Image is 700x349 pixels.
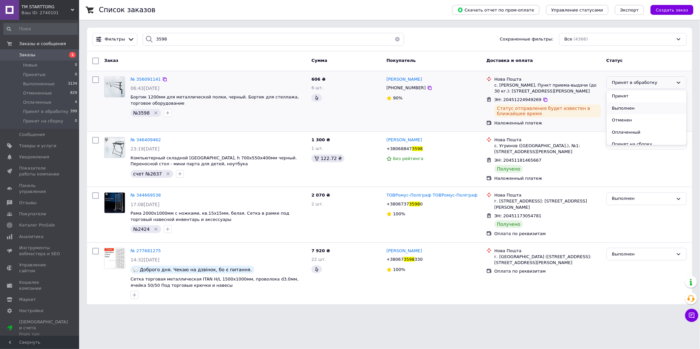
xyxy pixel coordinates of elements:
[131,155,297,167] a: Компьютерный складной [GEOGRAPHIC_DATA], h 700х550х400мм черный. Переносной стол - мини парта для...
[19,245,61,257] span: Инструменты вебмастера и SEO
[19,319,68,337] span: [DEMOGRAPHIC_DATA] и счета
[311,58,327,63] span: Сумма
[19,280,61,291] span: Кошелек компании
[131,94,299,106] a: Бортик 1200мм для металлической полки, черный. Бортик для стеллажа, торговое оборудование
[23,109,69,115] span: Принят в обработку
[546,5,608,15] button: Управление статусами
[104,248,125,269] img: Фото товару
[133,227,150,232] span: №2424
[685,309,698,322] button: Чат с покупателем
[131,193,161,198] a: № 344669538
[19,165,61,177] span: Показатели работы компании
[105,36,125,42] span: Фильтры
[131,248,161,253] a: № 277681275
[131,86,160,91] span: 06:43[DATE]
[131,77,161,82] a: № 356091141
[131,146,160,151] span: 23:19[DATE]
[104,58,118,63] span: Заказ
[153,110,159,116] svg: Удалить метку
[19,331,68,337] div: Prom топ
[486,58,533,63] span: Доставка и оплата
[612,251,673,258] div: Выполнен
[70,90,77,96] span: 829
[133,171,162,176] span: счет №2637
[19,52,35,58] span: Заказы
[607,102,686,115] li: Выполнен
[23,90,52,96] span: Отмененные
[387,201,409,206] span: +3806737
[387,146,412,151] span: +38068847
[565,36,572,42] span: Все
[19,200,37,206] span: Отзывы
[69,52,76,58] span: 1
[387,77,422,82] span: [PERSON_NAME]
[165,171,171,176] svg: Удалить метку
[607,138,686,150] li: Принят на сборку
[606,58,623,63] span: Статус
[393,156,423,161] span: Без рейтинга
[494,76,601,82] div: Нова Пошта
[19,234,44,240] span: Аналитика
[644,7,693,12] a: Создать заказ
[494,82,601,94] div: с. [PERSON_NAME], Пункт приема-выдачи (до 30 кг.): [STREET_ADDRESS][PERSON_NAME]
[21,4,71,10] span: ТМ STARTTORG
[387,137,422,143] a: [PERSON_NAME]
[415,257,423,262] span: 330
[494,104,601,118] div: Статус отправления будет известен в ближайшее время
[131,137,161,142] span: № 346409462
[409,201,420,206] span: 3598
[131,202,160,207] span: 17:08[DATE]
[387,85,426,90] span: [PHONE_NUMBER]
[19,154,49,160] span: Уведомления
[494,254,601,266] div: г. [GEOGRAPHIC_DATA] ([STREET_ADDRESS]: [STREET_ADDRESS][PERSON_NAME]
[387,137,422,142] span: [PERSON_NAME]
[19,262,61,274] span: Управление сайтом
[23,72,46,78] span: Принятые
[393,267,405,272] span: 100%
[104,193,125,213] img: Фото товару
[70,109,77,115] span: 399
[551,8,603,13] span: Управление статусами
[387,192,478,199] a: ТОВРомус-Поліграф ТОВРомус-Поліграф
[75,99,77,105] span: 4
[23,99,51,105] span: Оплаченные
[311,154,344,162] div: 122.72 ₴
[133,110,150,116] span: №3598
[311,193,330,198] span: 2 070 ₴
[68,81,77,87] span: 3134
[19,143,56,149] span: Товары и услуги
[131,277,299,288] a: Сетка торговая металлическая ITAN H/L 1500х1000мм, проволока d3.0мм, ячейка 50/50 Под торговые кр...
[494,120,601,126] div: Наложенный платеж
[104,76,125,97] a: Фото товару
[131,211,289,222] a: Рама 2000х1000мм с ножками, кв.15х15мм, белая. Сетка в рамке под торговый навесной инвентарь и ак...
[651,5,693,15] button: Создать заказ
[494,231,601,237] div: Оплата по реквизитам
[311,77,326,82] span: 606 ₴
[19,132,45,138] span: Сообщения
[494,158,541,163] span: ЭН: 20451181465667
[494,143,601,155] div: с. Угринов ([GEOGRAPHIC_DATA].), №1: [STREET_ADDRESS][PERSON_NAME]
[607,90,686,102] li: Принят
[153,227,159,232] svg: Удалить метку
[412,146,423,151] span: 3598
[75,118,77,124] span: 0
[500,36,554,42] span: Сохраненные фильтры:
[19,211,46,217] span: Покупатели
[131,257,160,262] span: 14:32[DATE]
[140,267,252,272] span: Доброго дня. Чекаю на дзвінок, бо є питання.
[23,118,63,124] span: Принят на сборку
[104,77,125,97] img: Фото товару
[3,23,78,35] input: Поиск
[393,211,405,216] span: 100%
[615,5,644,15] button: Экспорт
[19,308,43,314] span: Настройки
[387,76,422,83] a: [PERSON_NAME]
[143,33,404,46] input: Поиск по номеру заказа, ФИО покупателя, номеру телефона, Email, номеру накладной
[494,192,601,198] div: Нова Пошта
[494,220,523,228] div: Получено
